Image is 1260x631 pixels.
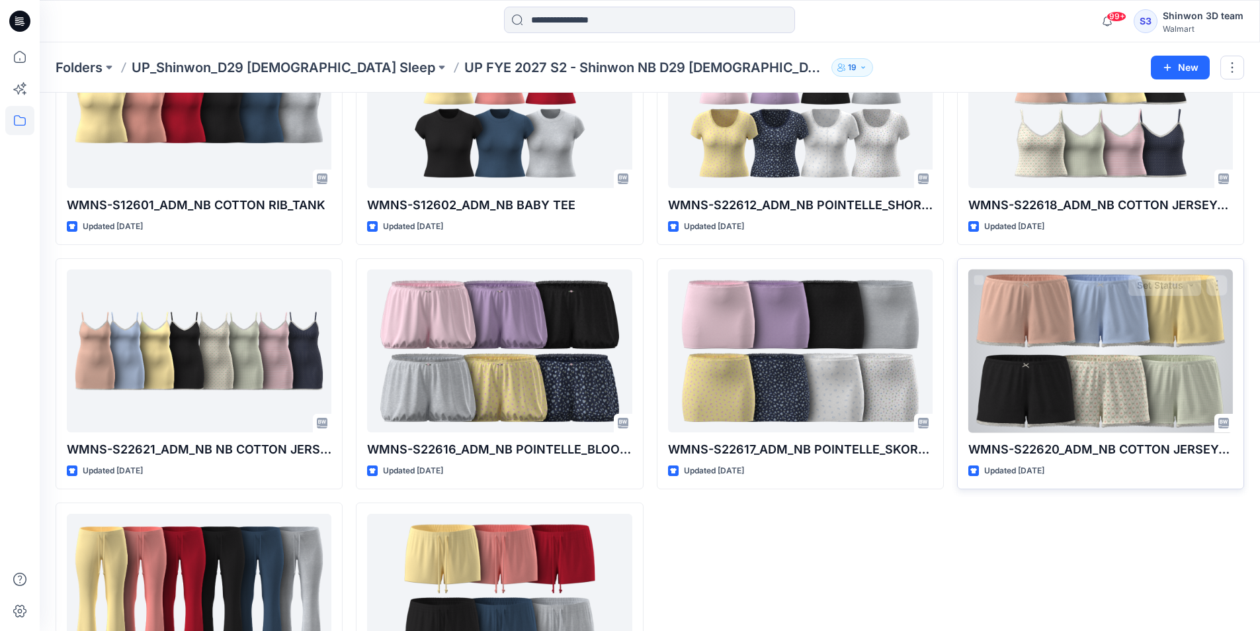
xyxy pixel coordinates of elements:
p: 19 [848,60,857,75]
p: Updated [DATE] [383,220,443,234]
span: 99+ [1107,11,1126,22]
p: WMNS-S22621_ADM_NB NB COTTON JERSEY&LACE_SLIP [67,440,331,459]
p: WMNS-S22617_ADM_NB POINTELLE_SKORTS [668,440,933,459]
a: WMNS-S22617_ADM_NB POINTELLE_SKORTS [668,269,933,433]
div: Walmart [1163,24,1243,34]
p: WMNS-S12602_ADM_NB BABY TEE [367,196,632,215]
p: Updated [DATE] [684,220,744,234]
button: 19 [831,58,873,77]
button: New [1151,56,1210,79]
p: WMNS-S22612_ADM_NB POINTELLE_SHORT SLEEVE CARDIGAN [668,196,933,215]
a: WMNS-S12602_ADM_NB BABY TEE [367,24,632,188]
p: WMNS-S12601_ADM_NB COTTON RIB_TANK [67,196,331,215]
a: WMNS-S22612_ADM_NB POINTELLE_SHORT SLEEVE CARDIGAN [668,24,933,188]
p: WMNS-S22618_ADM_NB COTTON JERSEY&LACE_CAMI [968,196,1233,215]
a: UP_Shinwon_D29 [DEMOGRAPHIC_DATA] Sleep [132,58,435,77]
p: Updated [DATE] [383,464,443,478]
p: WMNS-S22616_ADM_NB POINTELLE_BLOOMERS [367,440,632,459]
p: UP FYE 2027 S2 - Shinwon NB D29 [DEMOGRAPHIC_DATA] Sleepwear [464,58,826,77]
p: WMNS-S22620_ADM_NB COTTON JERSEY&LACE_SHORT [968,440,1233,459]
p: Updated [DATE] [984,464,1044,478]
a: WMNS-S22621_ADM_NB NB COTTON JERSEY&LACE_SLIP [67,269,331,433]
a: Folders [56,58,103,77]
a: WMNS-S22618_ADM_NB COTTON JERSEY&LACE_CAMI [968,24,1233,188]
p: Updated [DATE] [83,464,143,478]
a: WMNS-S22620_ADM_NB COTTON JERSEY&LACE_SHORT [968,269,1233,433]
a: WMNS-S12601_ADM_NB COTTON RIB_TANK [67,24,331,188]
a: WMNS-S22616_ADM_NB POINTELLE_BLOOMERS [367,269,632,433]
div: S3 [1134,9,1157,33]
div: Shinwon 3D team [1163,8,1243,24]
p: Updated [DATE] [684,464,744,478]
p: Updated [DATE] [83,220,143,234]
p: Updated [DATE] [984,220,1044,234]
